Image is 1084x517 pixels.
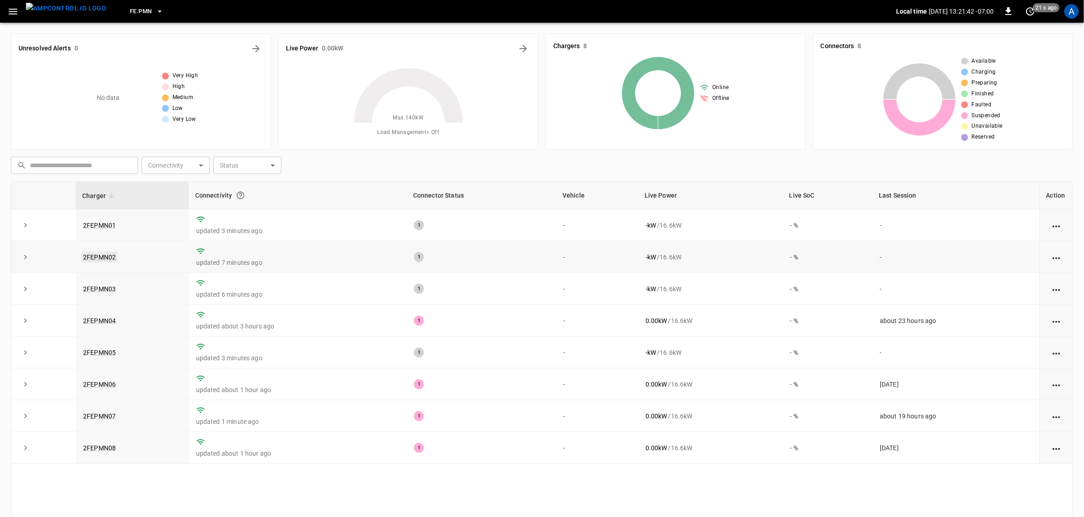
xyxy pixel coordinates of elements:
p: - kW [645,348,656,357]
div: 1 [414,348,424,358]
button: FE.PMN [126,3,167,20]
button: expand row [19,378,32,391]
td: [DATE] [872,368,1040,400]
div: 1 [414,316,424,326]
div: / 16.6 kW [645,380,776,389]
td: [DATE] [872,432,1040,464]
h6: Unresolved Alerts [19,44,71,54]
span: Low [172,104,183,113]
div: 1 [414,284,424,294]
h6: Connectors [821,41,854,51]
div: / 16.6 kW [645,253,776,262]
h6: 8 [584,41,587,51]
div: action cell options [1051,348,1062,357]
td: - [556,305,638,337]
h6: Live Power [286,44,318,54]
a: 2FEPMN05 [83,349,116,356]
span: Very High [172,71,198,80]
td: - % [783,368,872,400]
td: - % [783,337,872,368]
th: Live Power [638,182,783,209]
td: - % [783,209,872,241]
span: Charging [972,68,996,77]
p: updated about 3 hours ago [196,322,399,331]
td: - [872,337,1040,368]
td: - % [783,241,872,273]
td: - [556,432,638,464]
p: updated 3 minutes ago [196,226,399,235]
span: Reserved [972,133,995,142]
th: Connector Status [407,182,556,209]
span: Faulted [972,100,992,109]
div: / 16.6 kW [645,316,776,325]
p: [DATE] 13:21:42 -07:00 [929,7,994,16]
p: 0.00 kW [645,443,667,452]
div: / 16.6 kW [645,443,776,452]
p: updated 7 minutes ago [196,258,399,267]
p: Local time [896,7,927,16]
button: expand row [19,314,32,328]
p: updated 1 minute ago [196,417,399,426]
td: - % [783,400,872,432]
div: action cell options [1051,221,1062,230]
td: - [872,273,1040,305]
a: 2FEPMN08 [83,444,116,452]
td: - % [783,305,872,337]
span: Medium [172,93,193,102]
button: Connection between the charger and our software. [232,187,249,204]
button: expand row [19,282,32,296]
p: 0.00 kW [645,412,667,421]
th: Live SoC [783,182,872,209]
span: High [172,82,185,91]
img: ampcontrol.io logo [26,3,106,14]
span: Finished [972,89,994,99]
div: / 16.6 kW [645,221,776,230]
a: 2FEPMN02 [81,252,118,263]
span: Load Management = Off [377,128,439,137]
button: All Alerts [249,41,263,56]
span: Unavailable [972,122,1003,131]
span: Suspended [972,111,1001,120]
td: - [556,273,638,305]
p: updated about 1 hour ago [196,449,399,458]
div: 1 [414,220,424,230]
div: action cell options [1051,284,1062,293]
span: Charger [82,190,118,201]
button: set refresh interval [1023,4,1038,19]
span: Available [972,57,996,66]
span: FE.PMN [130,6,152,17]
th: Action [1040,182,1073,209]
span: Very Low [172,115,196,124]
div: action cell options [1051,380,1062,389]
a: 2FEPMN07 [83,413,116,420]
div: action cell options [1051,412,1062,421]
div: 1 [414,411,424,421]
td: about 23 hours ago [872,305,1040,337]
button: expand row [19,346,32,359]
button: expand row [19,441,32,455]
a: 2FEPMN01 [83,222,116,229]
p: - kW [645,221,656,230]
h6: 0.00 kW [322,44,344,54]
button: expand row [19,409,32,423]
td: - [556,368,638,400]
td: - % [783,273,872,305]
p: - kW [645,284,656,293]
div: action cell options [1051,443,1062,452]
td: - % [783,432,872,464]
div: / 16.6 kW [645,412,776,421]
td: about 19 hours ago [872,400,1040,432]
div: profile-icon [1064,4,1079,19]
span: Max. 140 kW [393,114,424,123]
td: - [556,241,638,273]
p: No data [97,93,120,103]
a: 2FEPMN06 [83,381,116,388]
div: / 16.6 kW [645,284,776,293]
span: Preparing [972,79,998,88]
h6: 8 [858,41,862,51]
p: - kW [645,253,656,262]
span: Offline [713,94,730,103]
button: Energy Overview [516,41,531,56]
span: 21 s ago [1033,3,1060,12]
td: - [556,209,638,241]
